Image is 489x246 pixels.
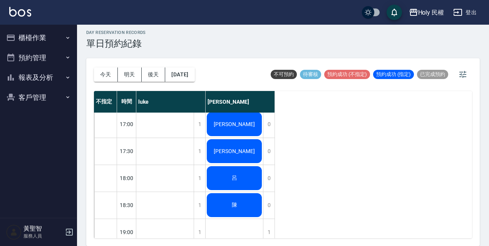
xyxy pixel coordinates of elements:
div: 0 [263,165,275,192]
button: Holy 民權 [406,5,447,20]
span: 待審核 [300,71,321,78]
p: 服務人員 [23,233,63,239]
div: 1 [194,138,205,165]
div: 18:00 [117,165,136,192]
button: 登出 [450,5,480,20]
div: 時間 [117,91,136,113]
button: 報表及分析 [3,67,74,88]
div: luke [136,91,206,113]
h5: 黃聖智 [23,225,63,233]
button: 今天 [94,67,118,82]
div: 18:30 [117,192,136,219]
span: 不可預約 [271,71,297,78]
button: [DATE] [165,67,194,82]
div: [PERSON_NAME] [206,91,275,113]
button: save [387,5,402,20]
button: 客戶管理 [3,88,74,108]
div: 0 [263,192,275,219]
div: 17:30 [117,138,136,165]
div: 1 [194,219,205,246]
button: 明天 [118,67,142,82]
div: 1 [194,192,205,219]
img: Person [6,224,22,240]
div: 1 [263,219,275,246]
span: 陳 [230,202,239,209]
div: 1 [194,111,205,138]
span: [PERSON_NAME] [212,148,256,154]
div: 不指定 [94,91,117,113]
button: 櫃檯作業 [3,28,74,48]
div: 19:00 [117,219,136,246]
div: Holy 民權 [418,8,444,17]
span: [PERSON_NAME] [212,121,256,127]
img: Logo [9,7,31,17]
div: 17:00 [117,111,136,138]
span: 預約成功 (指定) [373,71,414,78]
span: 預約成功 (不指定) [324,71,370,78]
span: 呂 [230,175,239,182]
button: 後天 [142,67,166,82]
h2: day Reservation records [86,30,146,35]
button: 預約管理 [3,48,74,68]
div: 0 [263,138,275,165]
div: 0 [263,111,275,138]
span: 已完成預約 [417,71,448,78]
div: 1 [194,165,205,192]
h3: 單日預約紀錄 [86,38,146,49]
